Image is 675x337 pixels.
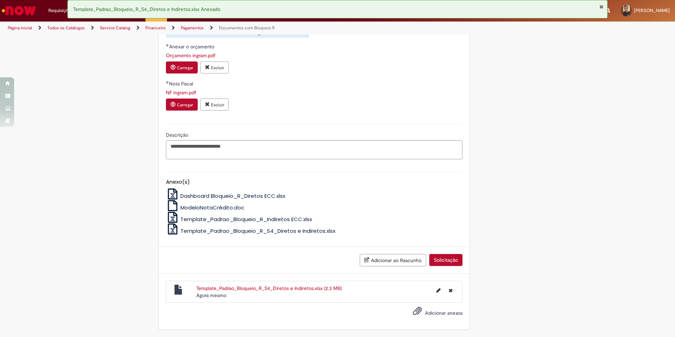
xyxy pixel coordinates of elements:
time: 29/08/2025 09:15:30 [196,292,226,298]
button: Excluir anexo Orçamento ingram.pdf [200,61,229,73]
button: Excluir anexo NF ingram.pdf [200,99,229,111]
button: Fechar Notificação [599,4,604,10]
img: ServiceNow [1,4,37,18]
span: Template_Padrao_Bloqueio_R_Indiretos ECC.xlsx [180,215,312,223]
span: Anexar o orçamento [169,43,216,50]
span: Agora mesmo [196,292,226,298]
a: Service Catalog [100,25,130,31]
button: Excluir Template_Padrao_Bloqueio_R_S4_Diretos e Indiretos.xlsx [444,285,457,296]
span: ModeloNotaCrédito.doc [180,204,244,211]
a: Template_Padrao_Bloqueio_R_Indiretos ECC.xlsx [166,215,312,223]
a: Financeiro [145,25,166,31]
ul: Trilhas de página [5,22,445,35]
span: Adicionar anexos [425,310,462,316]
a: Dashboard Bloqueio_R_Diretos ECC.xlsx [166,192,286,200]
a: Documentos com Bloqueio R [219,25,275,31]
span: Obrigatório Preenchido [166,44,169,47]
small: Excluir [211,102,224,108]
span: Descrição [166,132,190,138]
span: [PERSON_NAME] [634,7,670,13]
span: Nota Fiscal [169,81,195,87]
button: Adicionar anexos [411,305,424,321]
span: Obrigatório Preenchido [166,81,169,84]
button: Carregar anexo de Nota Fiscal Required [166,99,198,111]
h5: Anexo(s) [166,179,462,185]
span: Requisições [48,7,73,14]
span: Dashboard Bloqueio_R_Diretos ECC.xlsx [180,192,285,200]
button: Adicionar ao Rascunho [360,254,426,266]
small: Carregar [177,102,193,108]
a: Download de Orçamento ingram.pdf [166,52,215,59]
a: Download de NF ingram.pdf [166,89,196,96]
a: ModeloNotaCrédito.doc [166,204,245,211]
a: Template_Padrao_Bloqueio_R_S4_Diretos e Indiretos.xlsx [166,227,336,235]
a: Página inicial [8,25,32,31]
button: Solicitação [429,254,462,266]
small: Excluir [211,65,224,71]
a: Pagamentos [181,25,204,31]
span: Template_Padrao_Bloqueio_R_S4_Diretos e Indiretos.xlsx [180,227,335,235]
span: Template_Padrao_Bloqueio_R_S4_Diretos e Indiretos.xlsx Anexado [73,6,220,12]
button: Editar nome de arquivo Template_Padrao_Bloqueio_R_S4_Diretos e Indiretos.xlsx [432,285,445,296]
small: Carregar [177,65,193,71]
a: Todos os Catálogos [47,25,85,31]
a: Template_Padrao_Bloqueio_R_S4_Diretos e Indiretos.xlsx (2.3 MB) [196,285,342,291]
button: Carregar anexo de Anexar o orçamento Required [166,61,198,73]
textarea: Descrição [166,140,462,159]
